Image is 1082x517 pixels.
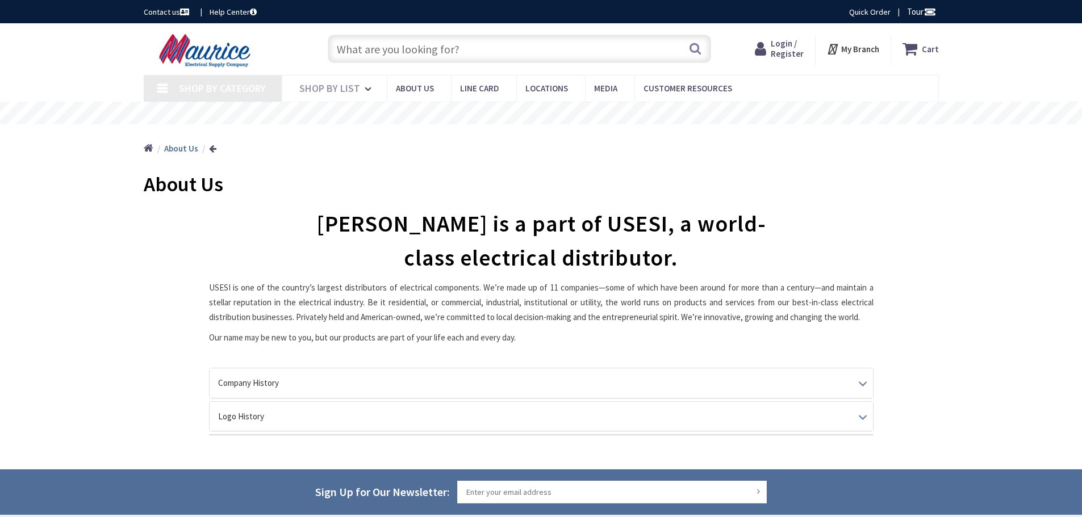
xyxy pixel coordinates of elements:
[849,6,891,18] a: Quick Order
[525,83,568,94] span: Locations
[826,39,879,59] div: My Branch
[144,33,269,68] img: Maurice Electrical Supply Company
[457,481,767,503] input: Enter your email address
[903,39,939,59] a: Cart
[179,82,266,95] span: Shop By Category
[328,35,711,63] input: What are you looking for?
[396,83,434,94] span: About us
[308,207,774,275] h1: [PERSON_NAME] is a part of USESI, a world-class electrical distributor.
[210,6,257,18] a: Help Center
[644,83,732,94] span: Customer Resources
[144,171,223,197] span: About Us
[144,6,191,18] a: Contact us
[164,143,198,154] strong: About Us
[755,39,804,59] a: Login / Register
[209,330,874,345] p: Our name may be new to you, but our products are part of your life each and every day.
[210,402,873,431] a: Logo History
[460,83,499,94] span: Line Card
[907,6,936,17] span: Tour
[210,368,873,397] a: Company History
[594,83,617,94] span: Media
[922,39,939,59] strong: Cart
[209,280,874,325] p: USESI is one of the country’s largest distributors of electrical components. We’re made up of 11 ...
[771,38,804,59] span: Login / Register
[841,44,879,54] strong: My Branch
[315,485,450,499] span: Sign Up for Our Newsletter:
[438,107,646,120] rs-layer: Free Same Day Pickup at 15 Locations
[299,82,360,95] span: Shop By List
